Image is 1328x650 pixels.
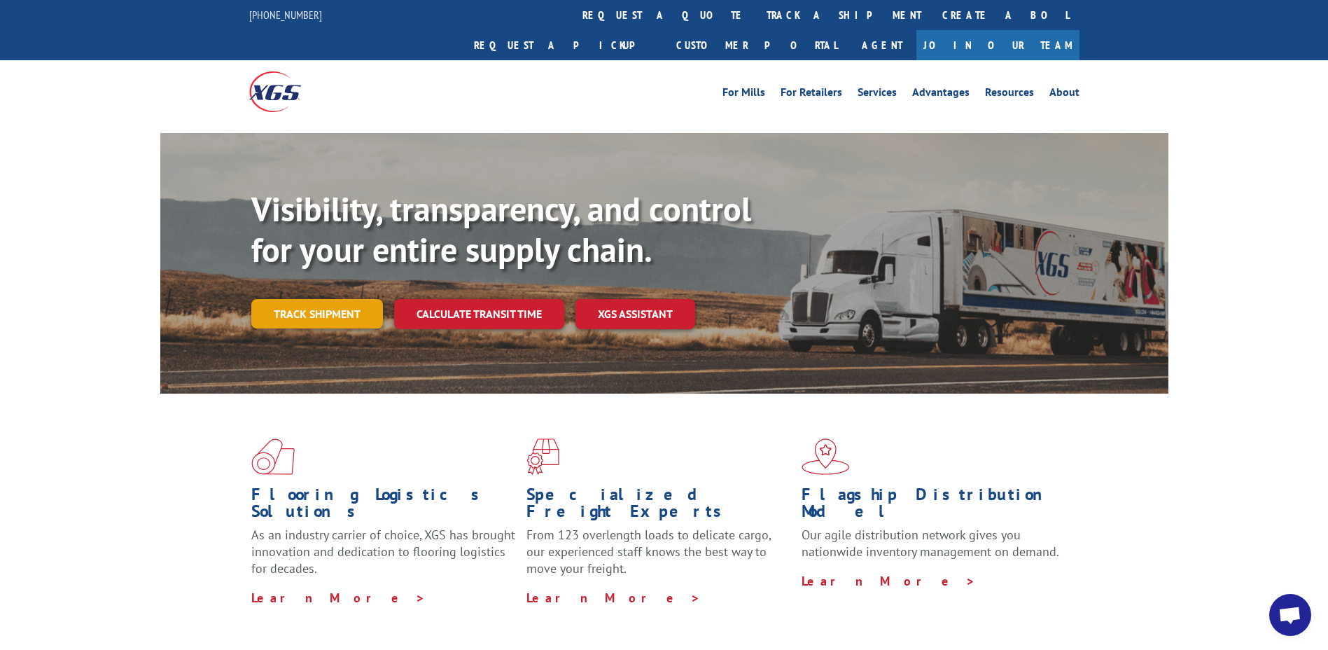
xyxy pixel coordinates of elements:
span: Our agile distribution network gives you nationwide inventory management on demand. [802,527,1059,560]
a: Agent [848,30,916,60]
a: For Mills [722,87,765,102]
a: Calculate transit time [394,299,564,329]
a: Track shipment [251,299,383,329]
img: xgs-icon-focused-on-flooring-red [526,438,559,475]
img: xgs-icon-total-supply-chain-intelligence-red [251,438,295,475]
h1: Specialized Freight Experts [526,486,791,527]
a: Learn More > [251,590,426,606]
a: [PHONE_NUMBER] [249,8,322,22]
h1: Flagship Distribution Model [802,486,1066,527]
a: Request a pickup [463,30,666,60]
a: Learn More > [526,590,701,606]
a: Learn More > [802,573,976,589]
img: xgs-icon-flagship-distribution-model-red [802,438,850,475]
b: Visibility, transparency, and control for your entire supply chain. [251,187,751,271]
a: For Retailers [781,87,842,102]
a: Join Our Team [916,30,1079,60]
span: As an industry carrier of choice, XGS has brought innovation and dedication to flooring logistics... [251,527,515,576]
a: Customer Portal [666,30,848,60]
div: Open chat [1269,594,1311,636]
p: From 123 overlength loads to delicate cargo, our experienced staff knows the best way to move you... [526,527,791,589]
a: XGS ASSISTANT [575,299,695,329]
h1: Flooring Logistics Solutions [251,486,516,527]
a: About [1049,87,1079,102]
a: Advantages [912,87,970,102]
a: Resources [985,87,1034,102]
a: Services [858,87,897,102]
